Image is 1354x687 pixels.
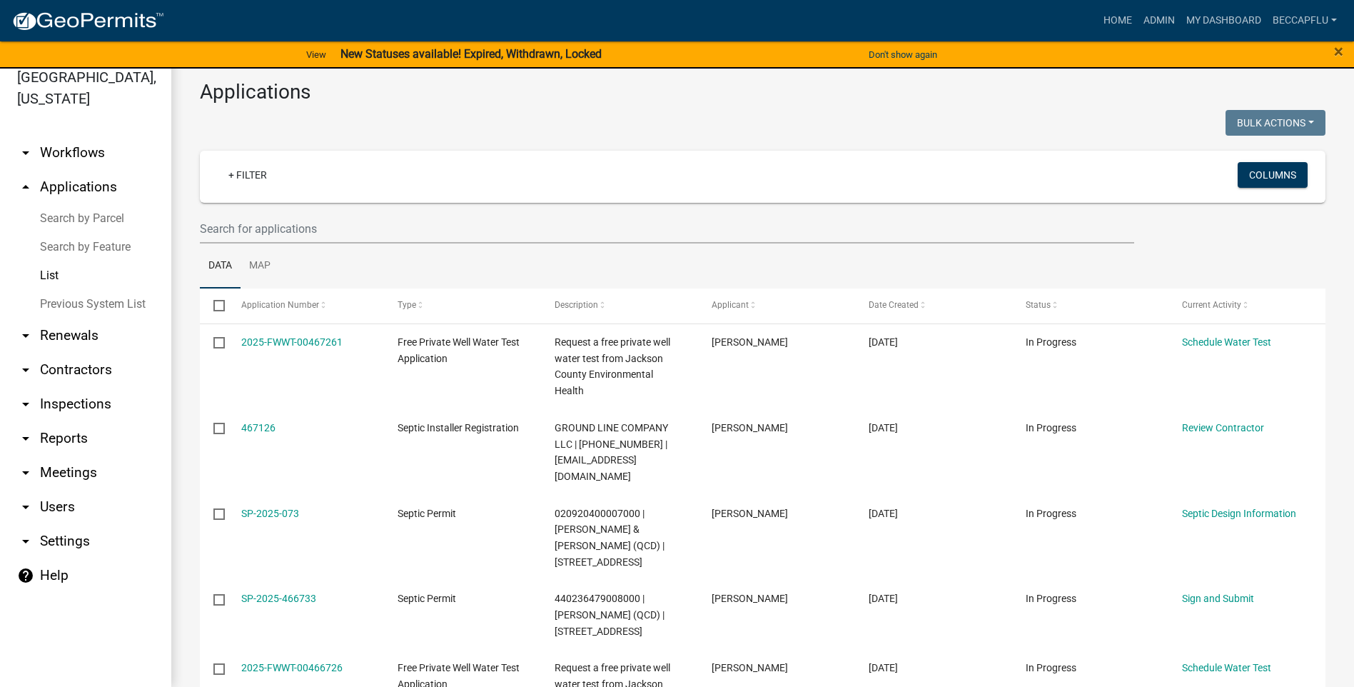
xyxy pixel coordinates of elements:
a: Schedule Water Test [1182,662,1271,673]
i: arrow_drop_down [17,396,34,413]
button: Columns [1238,162,1308,188]
span: 440236479008000 | Wieseler, Richard A Jr (QCD) | 30066 398TH AVE [555,593,665,637]
i: arrow_drop_down [17,533,34,550]
span: Request a free private well water test from Jackson County Environmental Health [555,336,670,396]
datatable-header-cell: Application Number [227,289,384,323]
span: Application Number [241,300,319,310]
input: Search for applications [200,214,1134,244]
span: × [1334,41,1343,61]
i: arrow_drop_down [17,464,34,481]
span: JAKE CONNOLLY [712,422,788,433]
h3: Applications [200,80,1325,104]
span: Free Private Well Water Test Application [398,336,520,364]
span: GROUND LINE COMPANY LLC | 319-251-0425 | GROUNDLINECO@GMAIL.COM [555,422,668,482]
datatable-header-cell: Description [541,289,698,323]
i: arrow_drop_down [17,498,34,516]
span: 08/20/2025 [869,593,898,604]
span: Troy Gronau [712,508,788,519]
a: BeccaPflu [1267,7,1343,34]
a: Septic Design Information [1182,508,1296,519]
span: Septic Installer Registration [398,422,519,433]
button: Don't show again [863,43,943,66]
span: Date Created [869,300,919,310]
i: help [17,567,34,584]
span: Type [398,300,416,310]
span: 08/21/2025 [869,336,898,348]
i: arrow_drop_down [17,327,34,344]
i: arrow_drop_down [17,430,34,447]
span: Emily Ellingson [712,662,788,673]
button: Close [1334,43,1343,60]
strong: New Statuses available! Expired, Withdrawn, Locked [340,47,602,61]
span: Applicant [712,300,749,310]
a: Schedule Water Test [1182,336,1271,348]
a: Sign and Submit [1182,593,1254,604]
a: Admin [1138,7,1181,34]
span: In Progress [1026,508,1076,519]
i: arrow_drop_down [17,361,34,378]
datatable-header-cell: Status [1011,289,1168,323]
span: In Progress [1026,336,1076,348]
span: Septic Permit [398,508,456,519]
a: 2025-FWWT-00466726 [241,662,343,673]
span: Mark Hammer [712,336,788,348]
datatable-header-cell: Select [200,289,227,323]
span: In Progress [1026,593,1076,604]
a: Home [1098,7,1138,34]
span: 08/21/2025 [869,422,898,433]
i: arrow_drop_up [17,179,34,196]
datatable-header-cell: Applicant [698,289,855,323]
span: Current Activity [1182,300,1241,310]
span: 08/20/2025 [869,662,898,673]
span: Septic Permit [398,593,456,604]
datatable-header-cell: Type [384,289,541,323]
a: Map [241,244,279,289]
a: SP-2025-466733 [241,593,316,604]
span: In Progress [1026,662,1076,673]
span: Description [555,300,598,310]
span: kevin hammond [712,593,788,604]
button: Bulk Actions [1226,110,1325,136]
span: Status [1026,300,1051,310]
a: + Filter [217,162,278,188]
span: 08/20/2025 [869,508,898,519]
a: Review Contractor [1182,422,1264,433]
datatable-header-cell: Current Activity [1168,289,1325,323]
a: My Dashboard [1181,7,1267,34]
a: SP-2025-073 [241,508,299,519]
span: In Progress [1026,422,1076,433]
a: 467126 [241,422,276,433]
span: 020920400007000 | Gronau, Dawn & Troy J (QCD) | 14046 30TH AVE [555,508,665,568]
a: 2025-FWWT-00467261 [241,336,343,348]
datatable-header-cell: Date Created [855,289,1012,323]
i: arrow_drop_down [17,144,34,161]
a: View [300,43,332,66]
a: Data [200,244,241,289]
